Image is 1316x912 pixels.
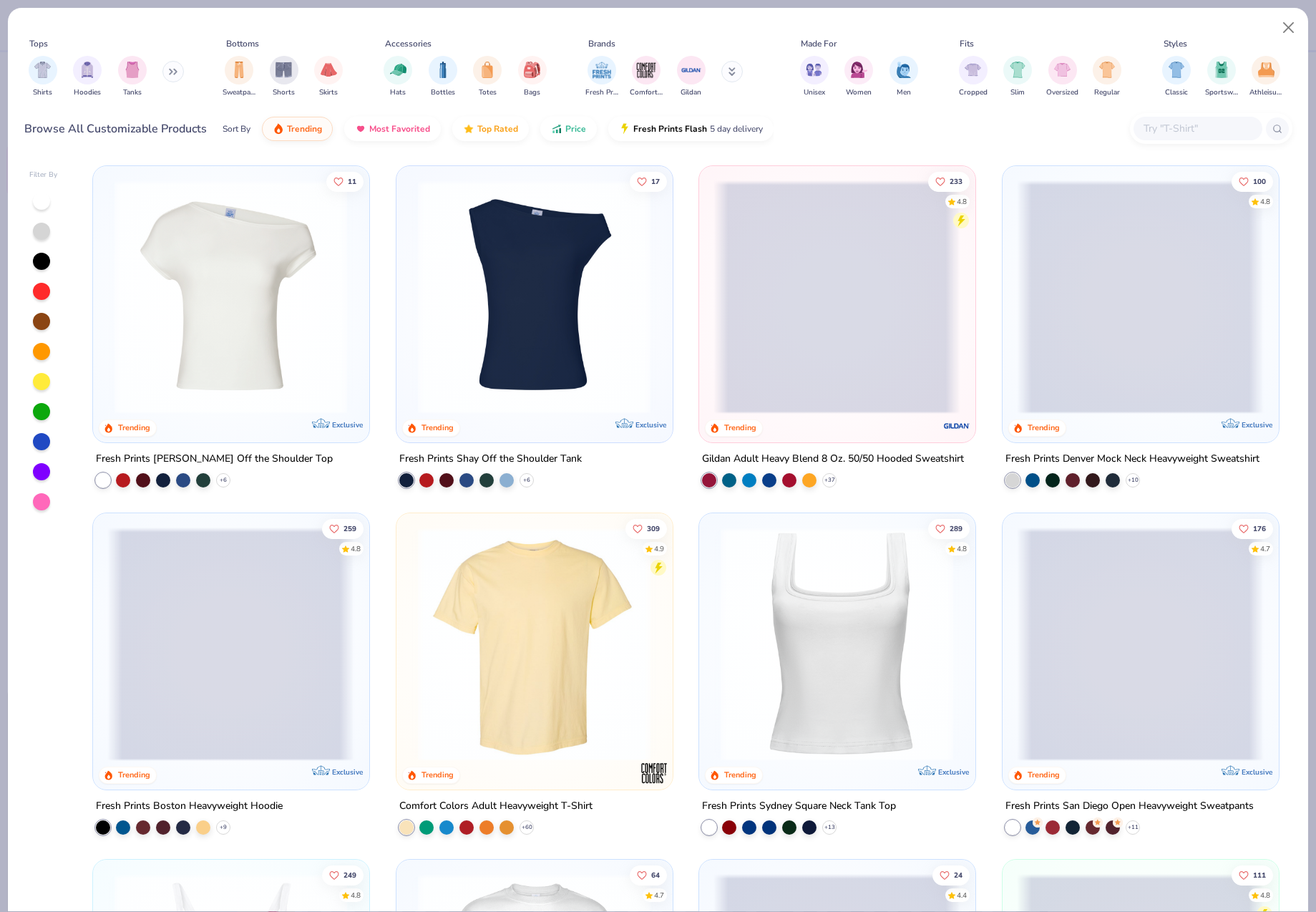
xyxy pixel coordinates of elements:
[1010,62,1025,78] img: Slim Image
[897,87,911,98] span: Men
[635,419,666,429] span: Exclusive
[1253,871,1266,878] span: 111
[846,87,872,98] span: Women
[273,87,295,98] span: Shorts
[588,37,615,50] div: Brands
[1003,56,1032,98] div: filter for Slim
[1260,543,1270,554] div: 4.7
[630,87,663,98] span: Comfort Colors
[800,56,829,98] button: filter button
[34,62,51,78] img: Shirts Image
[932,865,970,885] button: Like
[681,87,701,98] span: Gildan
[658,527,905,760] img: e55d29c3-c55d-459c-bfd9-9b1c499ab3c6
[957,543,967,554] div: 4.8
[1258,62,1274,78] img: Athleisure Image
[355,123,366,135] img: most_fav.gif
[223,56,255,98] button: filter button
[1260,196,1270,207] div: 4.8
[1275,14,1302,42] button: Close
[431,87,455,98] span: Bottles
[950,525,962,532] span: 289
[220,823,227,831] span: + 9
[74,87,101,98] span: Hoodies
[585,56,618,98] div: filter for Fresh Prints
[1162,56,1191,98] button: filter button
[710,121,763,137] span: 5 day delivery
[1094,87,1120,98] span: Regular
[521,823,532,831] span: + 60
[585,87,618,98] span: Fresh Prints
[585,56,618,98] button: filter button
[479,87,497,98] span: Totes
[1232,865,1273,885] button: Like
[1142,120,1252,137] input: Try "T-Shirt"
[390,87,406,98] span: Hats
[654,543,664,554] div: 4.9
[314,56,343,98] div: filter for Skirts
[1232,171,1273,191] button: Like
[824,823,835,831] span: + 13
[24,120,207,137] div: Browse All Customizable Products
[524,62,540,78] img: Bags Image
[608,117,774,141] button: Fresh Prints Flash5 day delivery
[411,527,658,760] img: 029b8af0-80e6-406f-9fdc-fdf898547912
[630,56,663,98] div: filter for Comfort Colors
[79,62,95,78] img: Hoodies Image
[954,871,962,878] span: 24
[713,527,960,760] img: 94a2aa95-cd2b-4983-969b-ecd512716e9a
[651,871,660,878] span: 64
[29,170,58,180] div: Filter By
[1054,62,1071,78] img: Oversized Image
[801,37,837,50] div: Made For
[477,123,518,135] span: Top Rated
[639,758,668,787] img: Comfort Colors logo
[591,59,613,81] img: Fresh Prints Image
[452,117,529,141] button: Top Rated
[938,767,969,776] span: Exclusive
[957,890,967,901] div: 4.4
[332,419,363,429] span: Exclusive
[844,56,873,98] div: filter for Women
[262,117,333,141] button: Trending
[619,123,630,135] img: flash.gif
[29,56,57,98] div: filter for Shirts
[326,171,364,191] button: Like
[806,62,822,78] img: Unisex Image
[1046,87,1078,98] span: Oversized
[479,62,495,78] img: Totes Image
[276,62,292,78] img: Shorts Image
[928,518,970,538] button: Like
[1205,56,1238,98] button: filter button
[220,475,227,484] span: + 6
[1205,87,1238,98] span: Sportswear
[96,450,333,467] div: Fresh Prints [PERSON_NAME] Off the Shoulder Top
[1260,890,1270,901] div: 4.8
[630,865,667,885] button: Like
[1099,62,1116,78] img: Regular Image
[287,123,322,135] span: Trending
[1127,823,1138,831] span: + 11
[942,411,971,440] img: Gildan logo
[1010,87,1025,98] span: Slim
[1165,87,1188,98] span: Classic
[123,87,142,98] span: Tanks
[319,87,338,98] span: Skirts
[390,62,406,78] img: Hats Image
[950,178,962,185] span: 233
[844,56,873,98] button: filter button
[273,123,284,135] img: trending.gif
[540,117,597,141] button: Price
[332,767,363,776] span: Exclusive
[800,56,829,98] div: filter for Unisex
[226,37,259,50] div: Bottoms
[223,87,255,98] span: Sweatpants
[647,525,660,532] span: 309
[96,797,283,815] div: Fresh Prints Boston Heavyweight Hoodie
[223,122,250,135] div: Sort By
[473,56,502,98] button: filter button
[384,56,412,98] button: filter button
[1253,178,1266,185] span: 100
[118,56,147,98] div: filter for Tanks
[33,87,52,98] span: Shirts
